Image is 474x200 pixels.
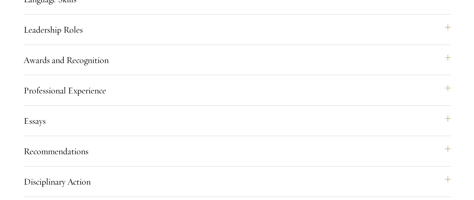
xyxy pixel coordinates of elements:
[24,81,451,99] button: Professional Experience
[24,51,451,69] button: Awards and Recognition
[24,142,451,160] button: Recommendations
[24,21,451,39] button: Leadership Roles
[24,112,451,130] button: Essays
[24,173,451,191] button: Disciplinary Action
